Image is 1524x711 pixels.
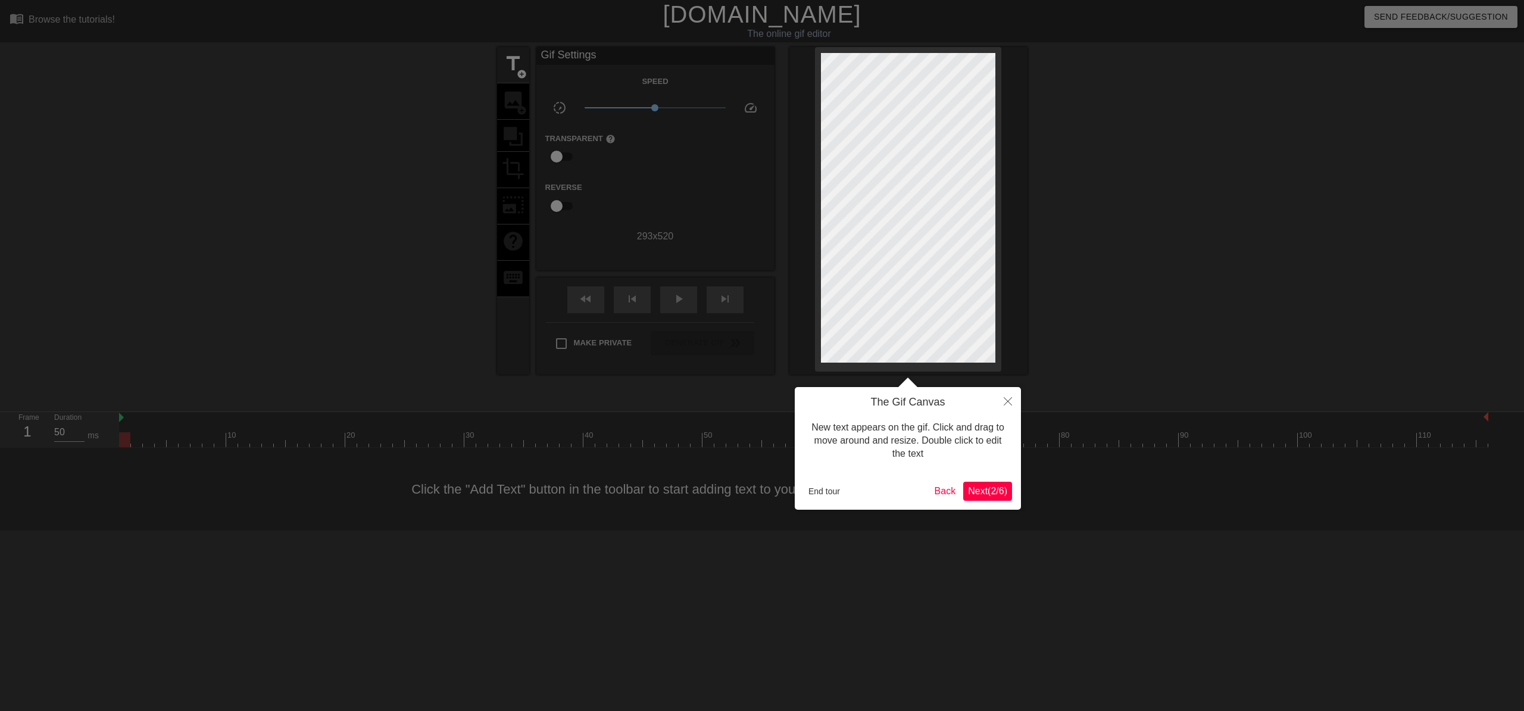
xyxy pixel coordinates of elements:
[804,482,845,500] button: End tour
[963,482,1012,501] button: Next
[804,396,1012,409] h4: The Gif Canvas
[804,409,1012,473] div: New text appears on the gif. Click and drag to move around and resize. Double click to edit the text
[930,482,961,501] button: Back
[995,387,1021,414] button: Close
[968,486,1007,496] span: Next ( 2 / 6 )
